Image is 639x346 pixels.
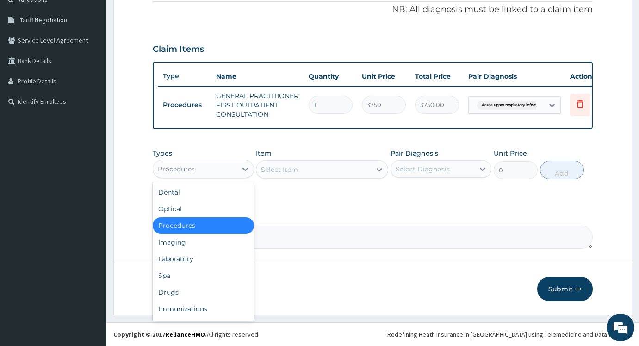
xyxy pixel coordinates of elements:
div: Spa [153,267,254,284]
div: Procedures [158,164,195,174]
h3: Claim Items [153,44,204,55]
img: d_794563401_company_1708531726252_794563401 [17,46,37,69]
th: Quantity [304,67,357,86]
strong: Copyright © 2017 . [113,330,207,339]
a: RelianceHMO [165,330,205,339]
div: Select Item [261,165,298,174]
div: Imaging [153,234,254,251]
th: Pair Diagnosis [464,67,565,86]
td: GENERAL PRACTITIONER FIRST OUTPATIENT CONSULTATION [211,87,304,124]
label: Comment [153,213,593,220]
td: Procedures [158,96,211,113]
span: We're online! [54,110,128,204]
textarea: Type your message and hit 'Enter' [5,240,176,272]
label: Item [256,149,272,158]
p: NB: All diagnosis must be linked to a claim item [153,4,593,16]
label: Unit Price [494,149,527,158]
div: Procedures [153,217,254,234]
div: Minimize live chat window [152,5,174,27]
label: Pair Diagnosis [391,149,438,158]
th: Unit Price [357,67,410,86]
div: Chat with us now [48,52,155,64]
div: Select Diagnosis [396,164,450,174]
span: Tariff Negotiation [20,16,67,24]
div: Dental [153,184,254,201]
th: Name [211,67,304,86]
div: Immunizations [153,301,254,317]
div: Redefining Heath Insurance in [GEOGRAPHIC_DATA] using Telemedicine and Data Science! [387,330,632,339]
button: Add [540,161,584,179]
footer: All rights reserved. [106,322,639,346]
button: Submit [537,277,593,301]
span: Acute upper respiratory infect... [477,101,544,110]
div: Others [153,317,254,334]
div: Optical [153,201,254,217]
div: Drugs [153,284,254,301]
label: Types [153,150,172,157]
th: Type [158,68,211,85]
th: Total Price [410,67,464,86]
th: Actions [565,67,612,86]
div: Laboratory [153,251,254,267]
